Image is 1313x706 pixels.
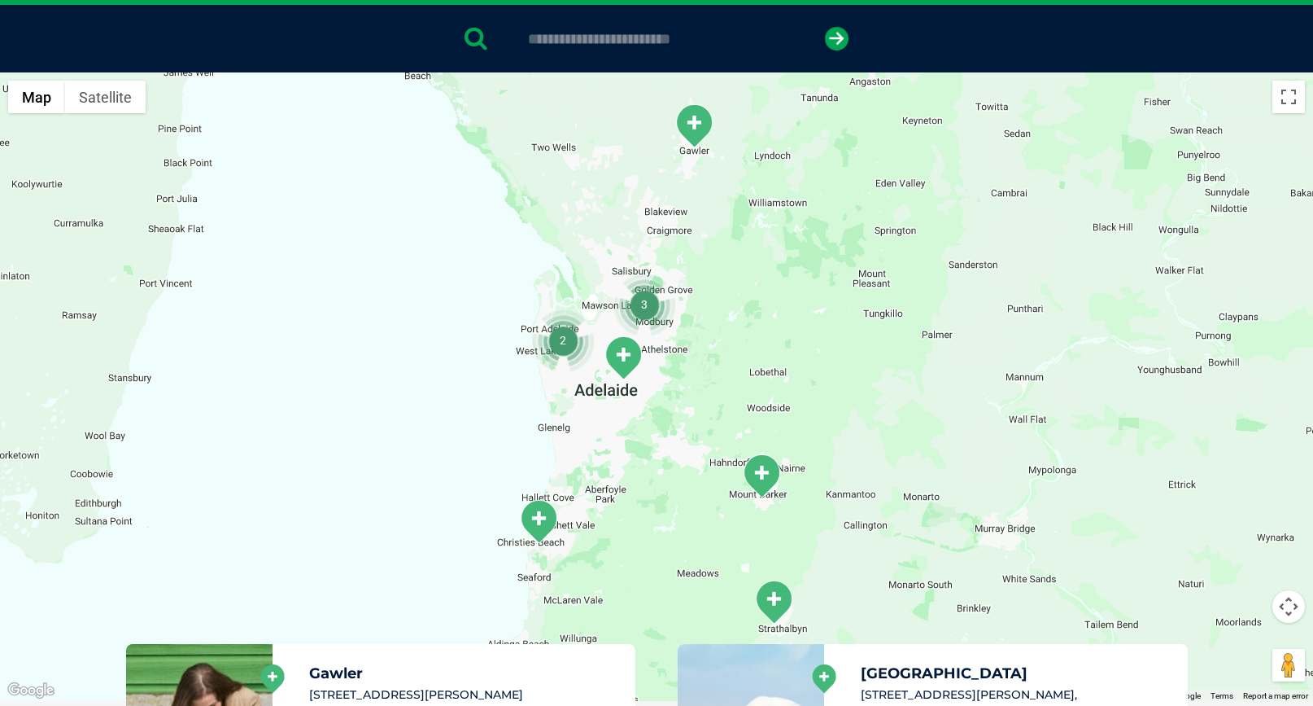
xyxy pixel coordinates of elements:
[1210,691,1233,700] a: Terms (opens in new tab)
[65,81,146,113] button: Show satellite imagery
[1243,691,1308,700] a: Report a map error
[674,103,714,148] div: Gawler
[532,309,594,371] div: 2
[4,680,58,701] a: Open this area in Google Maps (opens a new window)
[741,454,782,498] div: Wellington Road
[309,686,622,704] li: [STREET_ADDRESS][PERSON_NAME]
[603,335,643,380] div: Greencross Vet Centre – Norwood
[518,499,559,544] div: Noarlunga
[861,686,1173,704] li: [STREET_ADDRESS][PERSON_NAME],
[753,580,794,625] div: Strathalbyn
[309,666,622,681] h5: Gawler
[1272,649,1305,682] button: Drag Pegman onto the map to open Street View
[1272,590,1305,623] button: Map camera controls
[4,680,58,701] img: Google
[861,666,1173,681] h5: [GEOGRAPHIC_DATA]
[613,274,675,335] div: 3
[8,81,65,113] button: Show street map
[1272,81,1305,113] button: Toggle fullscreen view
